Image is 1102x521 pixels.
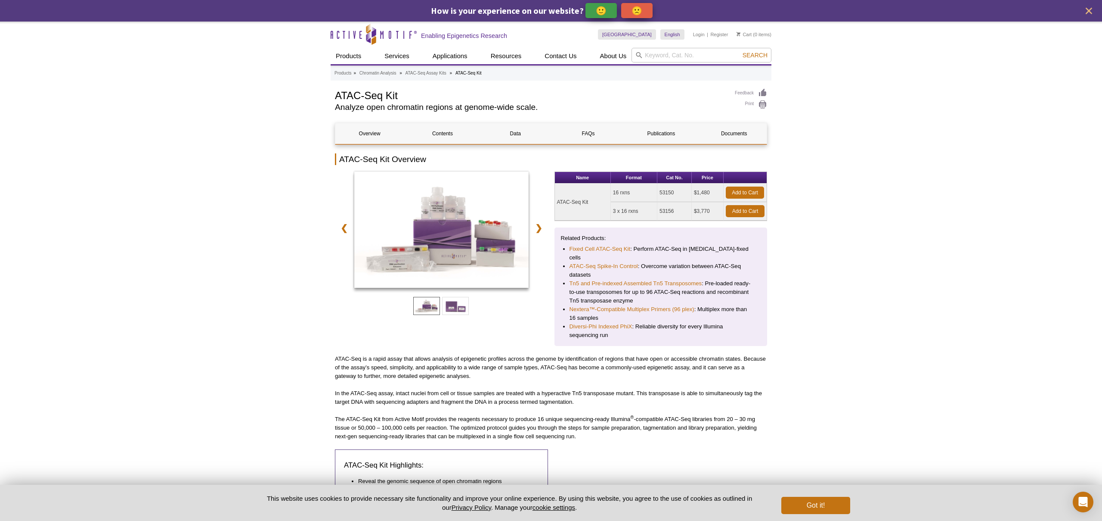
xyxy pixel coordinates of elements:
[431,5,584,16] span: How is your experience on our website?
[335,355,767,381] p: ATAC-Seq is a rapid assay that allows analysis of epigenetic profiles across the genome by identi...
[743,52,768,59] span: Search
[421,32,507,40] h2: Enabling Epigenetics Research
[611,202,657,221] td: 3 x 16 rxns
[611,184,657,202] td: 16 rxns
[726,187,764,199] a: Add to Cart
[570,322,752,340] li: : Reliable diversity for every Illumina sequencing run
[631,48,771,62] input: Keyword, Cat. No.
[555,184,611,221] td: ATAC-Seq Kit
[561,234,761,243] p: Related Products:
[379,48,415,64] a: Services
[1073,492,1093,512] div: Open Intercom Messenger
[399,71,402,75] li: »
[737,31,752,37] a: Cart
[335,218,353,238] a: ❮
[554,123,622,144] a: FAQs
[335,88,726,101] h1: ATAC-Seq Kit
[335,389,767,406] p: In the ATAC-Seq assay, intact nuclei from cell or tissue samples are treated with a hyperactive T...
[627,123,695,144] a: Publications
[570,279,752,305] li: : Pre-loaded ready-to-use transposomes for up to 96 ATAC-Seq reactions and recombinant Tn5 transp...
[344,460,539,471] h3: ATAC-Seq Kit Highlights:
[481,123,550,144] a: Data
[532,504,575,511] button: cookie settings
[692,172,724,184] th: Price
[335,153,767,165] h2: ATAC-Seq Kit Overview
[1083,6,1094,16] button: close
[735,88,767,98] a: Feedback
[700,123,768,144] a: Documents
[595,48,632,64] a: About Us
[335,123,404,144] a: Overview
[335,103,726,111] h2: Analyze open chromatin regions at genome-wide scale.
[657,202,692,221] td: 53156
[598,29,656,40] a: [GEOGRAPHIC_DATA]
[427,48,473,64] a: Applications
[710,31,728,37] a: Register
[529,218,548,238] a: ❯
[570,322,632,331] a: Diversi-Phi Indexed PhiX
[334,69,351,77] a: Products
[735,100,767,109] a: Print
[570,245,631,253] a: Fixed Cell ATAC-Seq Kit
[570,245,752,262] li: : Perform ATAC-Seq in [MEDICAL_DATA]-fixed cells
[353,71,356,75] li: »
[570,262,752,279] li: : Overcome variation between ATAC-Seq datasets
[539,48,582,64] a: Contact Us
[335,415,767,441] p: The ATAC-Seq Kit from Active Motif provides the reagents necessary to produce 16 unique sequencin...
[631,5,642,16] p: 🙁
[707,29,708,40] li: |
[630,415,634,420] sup: ®
[596,5,607,16] p: 🙂
[359,69,396,77] a: Chromatin Analysis
[726,205,765,217] a: Add to Cart
[452,504,491,511] a: Privacy Policy
[740,51,770,59] button: Search
[781,497,850,514] button: Got it!
[692,184,724,202] td: $1,480
[693,31,705,37] a: Login
[657,184,692,202] td: 53150
[737,32,740,36] img: Your Cart
[570,305,752,322] li: : Multiplex more than 16 samples
[331,48,366,64] a: Products
[570,279,702,288] a: Tn5 and Pre-indexed Assembled Tn5 Transposomes
[555,172,611,184] th: Name
[570,262,638,271] a: ATAC-Seq Spike-In Control
[455,71,482,75] li: ATAC-Seq Kit
[611,172,657,184] th: Format
[408,123,477,144] a: Contents
[657,172,692,184] th: Cat No.
[660,29,684,40] a: English
[252,494,767,512] p: This website uses cookies to provide necessary site functionality and improve your online experie...
[354,172,529,290] a: ATAC-Seq Kit
[692,202,724,221] td: $3,770
[354,172,529,288] img: ATAC-Seq Kit
[406,69,446,77] a: ATAC-Seq Assay Kits
[450,71,452,75] li: »
[737,29,771,40] li: (0 items)
[486,48,527,64] a: Resources
[358,477,530,486] li: Reveal the genomic sequence of open chromatin regions
[570,305,694,314] a: Nextera™-Compatible Multiplex Primers (96 plex)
